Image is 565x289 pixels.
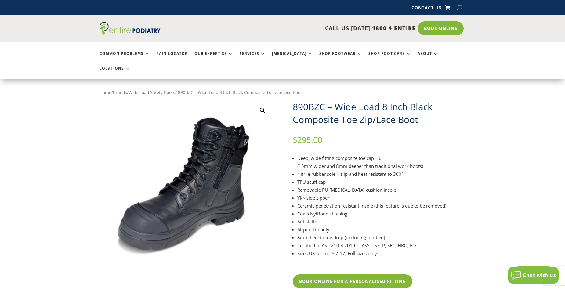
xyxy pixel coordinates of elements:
bdi: 295.00 [293,134,322,145]
img: logo (1) [100,22,161,35]
nav: Breadcrumb [100,89,466,96]
a: Book Online For A Personalised Fitting [293,274,412,288]
a: Brands [113,89,127,95]
a: Locations [100,66,130,79]
a: Book Online [418,21,464,35]
a: [MEDICAL_DATA] [272,52,313,65]
li: TPU scuff cap [297,178,466,186]
a: About [418,52,438,65]
li: Removable PU [MEDICAL_DATA] cushion insole [297,186,466,194]
button: Chat with us [508,266,559,284]
li: YKK side zipper [297,194,466,202]
li: Coats NylBond stitching [297,210,466,218]
a: Entire Podiatry [100,30,161,36]
a: Shop Foot Care [368,52,411,65]
li: Nitrile rubber sole – slip and heat resistant to 300° [297,170,466,178]
li: Certified to AS 2210.3.2019 CLASS 1 S3, P, SRC, HRO, FO [297,241,466,249]
li: Ceramic penetration resistant insole (this feature is due to be removed) [297,202,466,210]
a: Contact Us [411,5,442,12]
span: Chat with us [523,272,556,279]
li: 8mm heel to toe drop (excluding footbed) [297,233,466,241]
li: Airport friendly [297,226,466,233]
a: Services [240,52,265,65]
a: Our Expertise [194,52,233,65]
a: Pain Locator [156,52,188,65]
a: Shop Footwear [319,52,362,65]
img: 890BZC wide load safety boot composite toe black [100,100,273,273]
li: Sizes UK 6-16 (US 7-17) Full sizes only [297,249,466,257]
span: 1800 4 ENTIRE [372,24,415,32]
a: View full-screen image gallery [257,105,268,116]
a: Common Problems [100,52,150,65]
li: Antistatic [297,218,466,226]
p: CALL US [DATE]! [184,24,415,32]
li: Deep, wide fitting composite toe cap – 6E (15mm wider and 8mm deeper than traditional work boots) [297,154,466,170]
h1: 890BZC – Wide Load 8 Inch Black Composite Toe Zip/Lace Boot [293,100,466,126]
span: $ [293,134,297,145]
a: Home [100,89,111,95]
a: Wide Load Safety Boots [129,89,175,95]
